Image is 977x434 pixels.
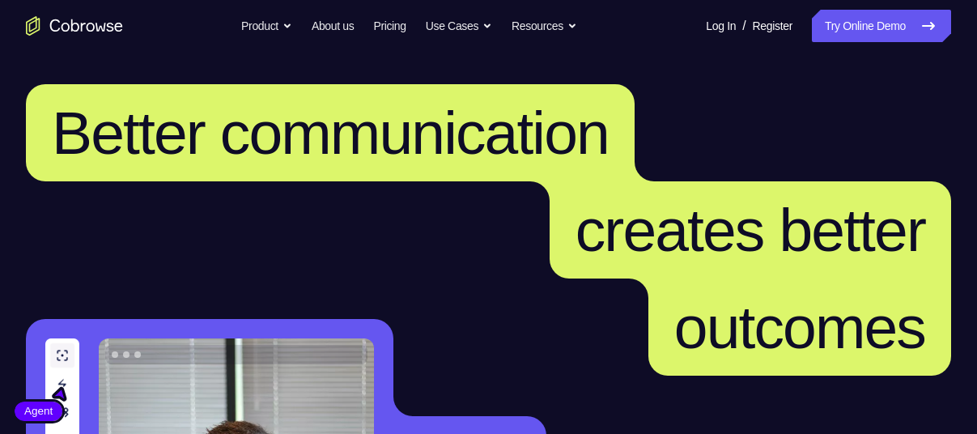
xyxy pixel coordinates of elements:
span: / [742,16,745,36]
span: Agent [15,403,62,419]
button: Resources [512,10,577,42]
span: creates better [576,196,925,264]
a: Try Online Demo [812,10,951,42]
span: Better communication [52,99,609,167]
a: Go to the home page [26,16,123,36]
button: Product [241,10,292,42]
a: Pricing [373,10,406,42]
a: Log In [706,10,736,42]
button: Use Cases [426,10,492,42]
a: Register [753,10,792,42]
span: outcomes [674,293,925,361]
a: About us [312,10,354,42]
